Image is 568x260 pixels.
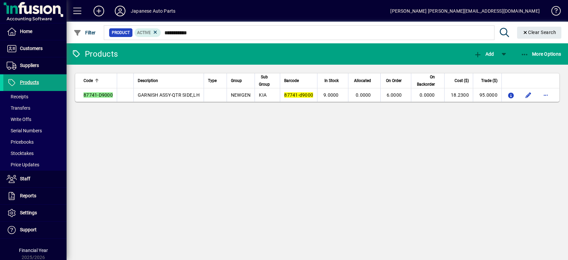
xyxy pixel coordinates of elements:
[231,77,242,84] span: Group
[259,73,276,88] div: Sub Group
[74,30,96,35] span: Filter
[7,105,30,111] span: Transfers
[321,77,345,84] div: In Stock
[84,77,113,84] div: Code
[231,92,251,98] span: NEWGEN
[386,77,402,84] span: On Order
[390,6,540,16] div: [PERSON_NAME] [PERSON_NAME][EMAIL_ADDRESS][DOMAIN_NAME]
[387,92,402,98] span: 6.0000
[3,136,67,148] a: Pricebooks
[84,92,113,98] em: 87741-D9000
[20,29,32,34] span: Home
[455,77,469,84] span: Cost ($)
[3,188,67,204] a: Reports
[473,88,501,102] td: 95.0000
[522,30,556,35] span: Clear Search
[3,40,67,57] a: Customers
[415,73,435,88] span: On Backorder
[138,92,200,98] span: GARNISH ASSY-QTR SIDE,LH
[474,51,494,57] span: Add
[112,29,130,36] span: Product
[20,80,39,85] span: Products
[7,128,42,133] span: Serial Numbers
[3,222,67,238] a: Support
[3,171,67,187] a: Staff
[323,92,339,98] span: 9.0000
[109,5,131,17] button: Profile
[7,117,31,122] span: Write Offs
[521,51,561,57] span: More Options
[324,77,339,84] span: In Stock
[420,92,435,98] span: 0.0000
[3,205,67,221] a: Settings
[208,77,223,84] div: Type
[208,77,217,84] span: Type
[444,88,473,102] td: 18.2300
[523,90,534,100] button: Edit
[72,27,97,39] button: Filter
[88,5,109,17] button: Add
[231,77,251,84] div: Group
[3,114,67,125] a: Write Offs
[3,102,67,114] a: Transfers
[20,193,36,198] span: Reports
[84,77,93,84] span: Code
[20,63,39,68] span: Suppliers
[472,48,495,60] button: Add
[20,176,30,181] span: Staff
[7,162,39,167] span: Price Updates
[354,77,371,84] span: Allocated
[20,46,43,51] span: Customers
[356,92,371,98] span: 0.0000
[138,77,200,84] div: Description
[3,125,67,136] a: Serial Numbers
[7,139,34,145] span: Pricebooks
[284,92,313,98] em: 87741-d9000
[131,6,175,16] div: Japanese Auto Parts
[385,77,408,84] div: On Order
[481,77,497,84] span: Trade ($)
[3,91,67,102] a: Receipts
[7,94,28,99] span: Receipts
[284,77,299,84] span: Barcode
[7,151,34,156] span: Stocktakes
[138,77,158,84] span: Description
[72,49,118,59] div: Products
[546,1,560,23] a: Knowledge Base
[517,27,562,39] button: Clear
[137,30,151,35] span: Active
[20,210,37,215] span: Settings
[3,57,67,74] a: Suppliers
[134,28,161,37] mat-chip: Activation Status: Active
[20,227,37,232] span: Support
[284,77,313,84] div: Barcode
[3,148,67,159] a: Stocktakes
[540,90,551,100] button: More options
[19,248,48,253] span: Financial Year
[259,73,270,88] span: Sub Group
[3,159,67,170] a: Price Updates
[519,48,563,60] button: More Options
[352,77,377,84] div: Allocated
[3,23,67,40] a: Home
[415,73,441,88] div: On Backorder
[259,92,267,98] span: KIA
